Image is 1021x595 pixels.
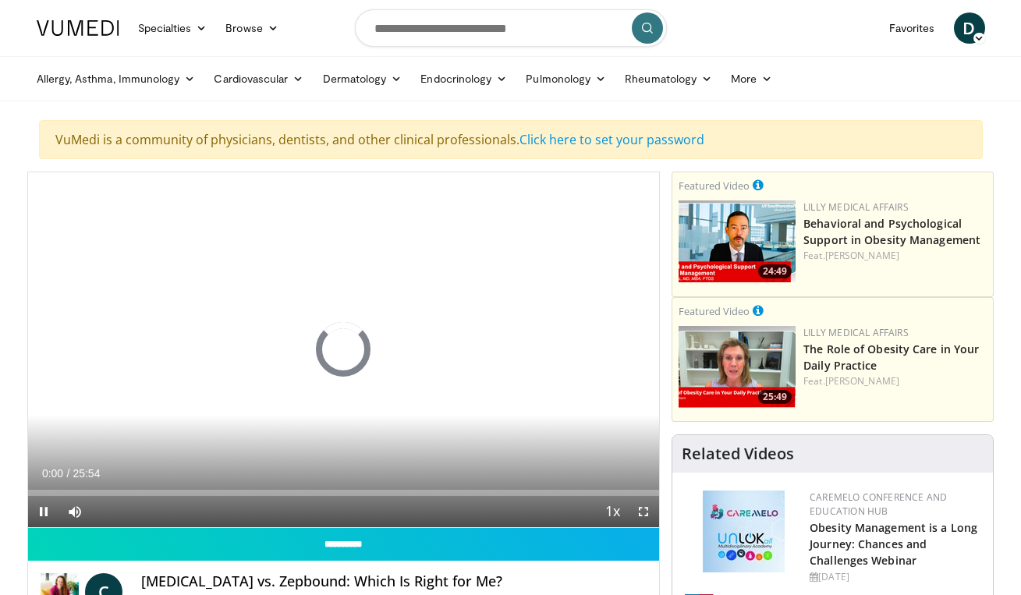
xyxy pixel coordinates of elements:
a: Lilly Medical Affairs [803,200,909,214]
span: 25:49 [758,390,792,404]
a: 25:49 [679,326,796,408]
button: Pause [28,496,59,527]
a: Favorites [880,12,945,44]
button: Fullscreen [628,496,659,527]
a: Rheumatology [615,63,721,94]
img: VuMedi Logo [37,20,119,36]
div: [DATE] [810,570,980,584]
a: Obesity Management is a Long Journey: Chances and Challenges Webinar [810,520,977,568]
a: 24:49 [679,200,796,282]
a: Browse [216,12,288,44]
a: Pulmonology [516,63,615,94]
a: Lilly Medical Affairs [803,326,909,339]
a: Click here to set your password [519,131,704,148]
div: Feat. [803,249,987,263]
span: 24:49 [758,264,792,278]
a: Behavioral and Psychological Support in Obesity Management [803,216,980,247]
span: 25:54 [73,467,100,480]
a: D [954,12,985,44]
a: Cardiovascular [204,63,313,94]
a: CaReMeLO Conference and Education Hub [810,491,947,518]
div: VuMedi is a community of physicians, dentists, and other clinical professionals. [39,120,983,159]
h4: [MEDICAL_DATA] vs. Zepbound: Which Is Right for Me? [141,573,647,590]
small: Featured Video [679,304,750,318]
a: Specialties [129,12,217,44]
span: / [67,467,70,480]
a: More [721,63,782,94]
button: Mute [59,496,90,527]
input: Search topics, interventions [355,9,667,47]
video-js: Video Player [28,172,660,528]
div: Progress Bar [28,490,660,496]
small: Featured Video [679,179,750,193]
button: Playback Rate [597,496,628,527]
a: Endocrinology [411,63,516,94]
span: 0:00 [42,467,63,480]
h4: Related Videos [682,444,794,463]
img: e1208b6b-349f-4914-9dd7-f97803bdbf1d.png.150x105_q85_crop-smart_upscale.png [679,326,796,408]
a: Allergy, Asthma, Immunology [27,63,205,94]
a: The Role of Obesity Care in Your Daily Practice [803,342,979,373]
a: [PERSON_NAME] [825,249,899,262]
img: 45df64a9-a6de-482c-8a90-ada250f7980c.png.150x105_q85_autocrop_double_scale_upscale_version-0.2.jpg [703,491,785,572]
a: Dermatology [314,63,412,94]
img: ba3304f6-7838-4e41-9c0f-2e31ebde6754.png.150x105_q85_crop-smart_upscale.png [679,200,796,282]
div: Feat. [803,374,987,388]
a: [PERSON_NAME] [825,374,899,388]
